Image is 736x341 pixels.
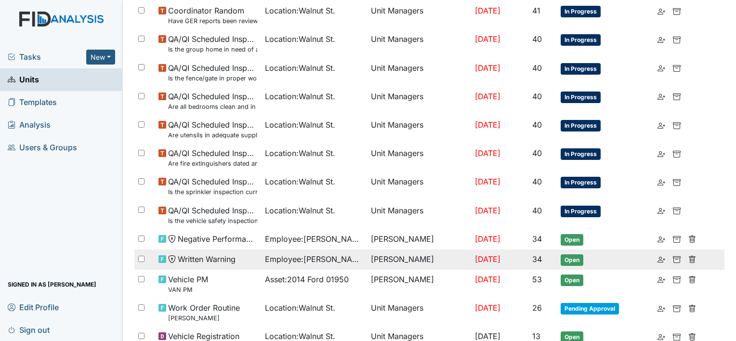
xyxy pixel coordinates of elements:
td: Unit Managers [367,144,471,172]
span: Negative Performance Review [178,233,257,245]
span: In Progress [561,148,601,160]
td: [PERSON_NAME] [367,229,471,249]
small: Is the group home in need of any outside repairs (paint, gutters, pressure wash, etc.)? [168,45,257,54]
span: QA/QI Scheduled Inspection Is the vehicle safety inspection report current and in the mileage log... [168,205,257,225]
button: New [86,50,115,65]
span: Pending Approval [561,303,619,315]
span: [DATE] [475,6,500,15]
a: Archive [673,302,681,314]
a: Archive [673,33,681,45]
span: QA/QI Scheduled Inspection Is the group home in need of any outside repairs (paint, gutters, pres... [168,33,257,54]
td: Unit Managers [367,29,471,58]
span: In Progress [561,206,601,217]
span: 13 [532,331,540,341]
span: Location : Walnut St. [265,5,335,16]
span: [DATE] [475,92,500,101]
span: Location : Walnut St. [265,119,335,131]
span: Location : Walnut St. [265,302,335,314]
span: [DATE] [475,63,500,73]
span: In Progress [561,63,601,75]
td: Unit Managers [367,87,471,115]
span: In Progress [561,92,601,103]
span: Open [561,254,583,266]
a: Archive [673,205,681,216]
span: 34 [532,234,542,244]
span: [DATE] [475,206,500,215]
small: Is the vehicle safety inspection report current and in the mileage log pouch? [168,216,257,225]
small: [PERSON_NAME] [168,314,240,323]
span: QA/QI Scheduled Inspection Is the sprinkler inspection current? (document the date in the comment... [168,176,257,197]
small: Have GER reports been reviewed by managers within 72 hours of occurrence? [168,16,257,26]
span: 41 [532,6,540,15]
span: Users & Groups [8,140,77,155]
a: Tasks [8,51,86,63]
small: Are fire extinguishers dated and initialed monthly and serviced annually? Are they attached to th... [168,159,257,168]
span: QA/QI Scheduled Inspection Are fire extinguishers dated and initialed monthly and serviced annual... [168,147,257,168]
a: Delete [688,253,696,265]
a: Archive [673,119,681,131]
span: Signed in as [PERSON_NAME] [8,277,96,292]
span: Asset : 2014 Ford 01950 [265,274,349,285]
span: Sign out [8,322,50,337]
span: In Progress [561,34,601,46]
a: Archive [673,253,681,265]
small: Is the fence/gate in proper working condition? [168,74,257,83]
span: Location : Walnut St. [265,33,335,45]
span: In Progress [561,177,601,188]
span: QA/QI Scheduled Inspection Are utensils in adequate supply? [168,119,257,140]
td: Unit Managers [367,58,471,87]
small: VAN PM [168,285,208,294]
span: Edit Profile [8,300,59,315]
span: 26 [532,303,542,313]
span: QA/QI Scheduled Inspection Are all bedrooms clean and in good repair? [168,91,257,111]
span: [DATE] [475,148,500,158]
span: Location : Walnut St. [265,176,335,187]
span: [DATE] [475,303,500,313]
a: Archive [673,274,681,285]
span: Location : Walnut St. [265,62,335,74]
a: Delete [688,274,696,285]
span: Open [561,234,583,246]
a: Archive [673,5,681,16]
small: Is the sprinkler inspection current? (document the date in the comment section) [168,187,257,197]
td: Unit Managers [367,172,471,200]
span: 40 [532,206,542,215]
a: Delete [688,233,696,245]
span: [DATE] [475,331,500,341]
td: Unit Managers [367,115,471,144]
span: [DATE] [475,120,500,130]
span: Location : Walnut St. [265,91,335,102]
td: [PERSON_NAME] [367,249,471,270]
span: [DATE] [475,275,500,284]
a: Archive [673,233,681,245]
span: In Progress [561,6,601,17]
span: Written Warning [178,253,236,265]
small: Are all bedrooms clean and in good repair? [168,102,257,111]
td: Unit Managers [367,1,471,29]
span: Employee : [PERSON_NAME] [265,233,363,245]
span: Location : Walnut St. [265,205,335,216]
span: Location : Walnut St. [265,147,335,159]
span: [DATE] [475,177,500,186]
span: 40 [532,92,542,101]
span: Units [8,72,39,87]
span: QA/QI Scheduled Inspection Is the fence/gate in proper working condition? [168,62,257,83]
span: 53 [532,275,542,284]
a: Archive [673,176,681,187]
span: Open [561,275,583,286]
span: Work Order Routine T.V Hung [168,302,240,323]
span: 40 [532,177,542,186]
span: Templates [8,95,57,110]
a: Delete [688,302,696,314]
td: Unit Managers [367,298,471,327]
span: Vehicle PM VAN PM [168,274,208,294]
a: Archive [673,62,681,74]
span: 40 [532,63,542,73]
small: Are utensils in adequate supply? [168,131,257,140]
td: [PERSON_NAME] [367,270,471,298]
span: [DATE] [475,234,500,244]
span: 40 [532,148,542,158]
span: [DATE] [475,34,500,44]
span: 40 [532,120,542,130]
